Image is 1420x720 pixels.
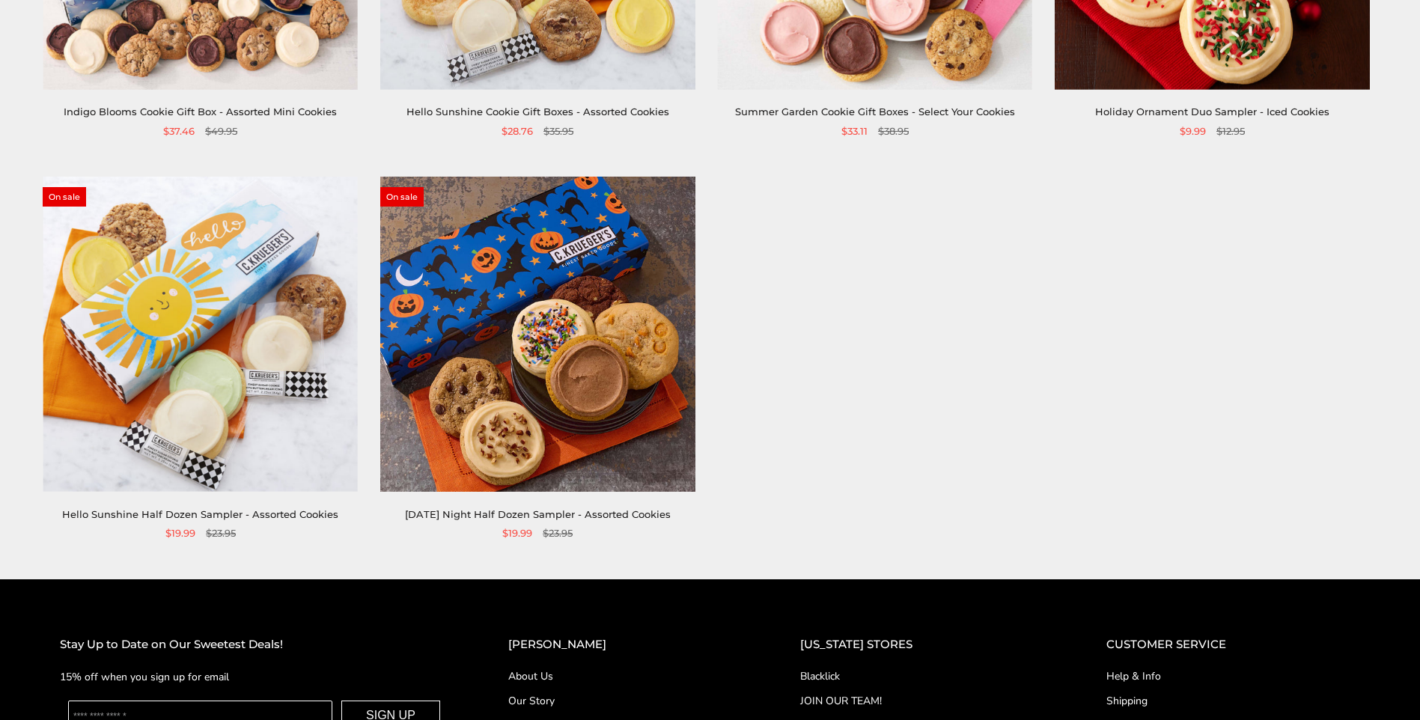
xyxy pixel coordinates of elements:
[502,525,532,541] span: $19.99
[800,693,1046,709] a: JOIN OUR TEAM!
[60,668,448,686] p: 15% off when you sign up for email
[1106,635,1360,654] h2: CUSTOMER SERVICE
[206,525,236,541] span: $23.95
[841,123,868,139] span: $33.11
[163,123,195,139] span: $37.46
[12,663,155,708] iframe: Sign Up via Text for Offers
[1106,693,1360,709] a: Shipping
[380,187,424,207] span: On sale
[508,668,740,684] a: About Us
[800,635,1046,654] h2: [US_STATE] STORES
[735,106,1015,118] a: Summer Garden Cookie Gift Boxes - Select Your Cookies
[406,106,669,118] a: Hello Sunshine Cookie Gift Boxes - Assorted Cookies
[62,508,338,520] a: Hello Sunshine Half Dozen Sampler - Assorted Cookies
[1106,668,1360,684] a: Help & Info
[43,187,86,207] span: On sale
[543,123,573,139] span: $35.95
[878,123,909,139] span: $38.95
[380,177,695,492] img: Halloween Night Half Dozen Sampler - Assorted Cookies
[60,635,448,654] h2: Stay Up to Date on Our Sweetest Deals!
[165,525,195,541] span: $19.99
[205,123,237,139] span: $49.95
[43,177,358,492] img: Hello Sunshine Half Dozen Sampler - Assorted Cookies
[1216,123,1245,139] span: $12.95
[800,668,1046,684] a: Blacklick
[405,508,671,520] a: [DATE] Night Half Dozen Sampler - Assorted Cookies
[1180,123,1206,139] span: $9.99
[1095,106,1329,118] a: Holiday Ornament Duo Sampler - Iced Cookies
[508,635,740,654] h2: [PERSON_NAME]
[543,525,573,541] span: $23.95
[508,693,740,709] a: Our Story
[502,123,533,139] span: $28.76
[64,106,337,118] a: Indigo Blooms Cookie Gift Box - Assorted Mini Cookies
